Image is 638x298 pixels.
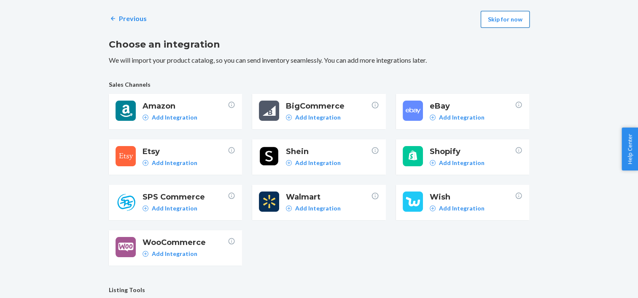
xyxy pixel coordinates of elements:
[109,14,147,24] a: Previous
[295,159,341,167] p: Add Integration
[143,146,228,157] span: Etsy
[286,101,371,112] span: BigCommerce
[143,250,197,258] a: Add Integration
[286,192,371,202] span: Walmart
[143,159,197,167] a: Add Integration
[143,237,228,248] span: WooCommerce
[119,14,147,24] p: Previous
[430,146,515,157] span: Shopify
[152,113,197,122] p: Add Integration
[430,101,515,112] span: eBay
[430,113,485,122] a: Add Integration
[152,159,197,167] p: Add Integration
[109,38,530,51] h2: Choose an integration
[143,204,197,213] a: Add Integration
[622,128,638,170] button: Help Center
[143,192,228,202] span: SPS Commerce
[439,113,485,122] p: Add Integration
[109,80,530,89] span: Sales Channels
[295,113,341,122] p: Add Integration
[439,159,485,167] p: Add Integration
[286,146,371,157] span: Shein
[481,11,530,28] button: Skip for now
[286,204,341,213] a: Add Integration
[143,113,197,122] a: Add Integration
[143,101,228,112] span: Amazon
[286,159,341,167] a: Add Integration
[152,250,197,258] p: Add Integration
[152,204,197,213] p: Add Integration
[430,192,515,202] span: Wish
[286,113,341,122] a: Add Integration
[430,204,485,213] a: Add Integration
[109,286,530,294] span: Listing Tools
[439,204,485,213] p: Add Integration
[295,204,341,213] p: Add Integration
[109,56,530,65] p: We will import your product catalog, so you can send inventory seamlessly. You can add more integ...
[430,159,485,167] a: Add Integration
